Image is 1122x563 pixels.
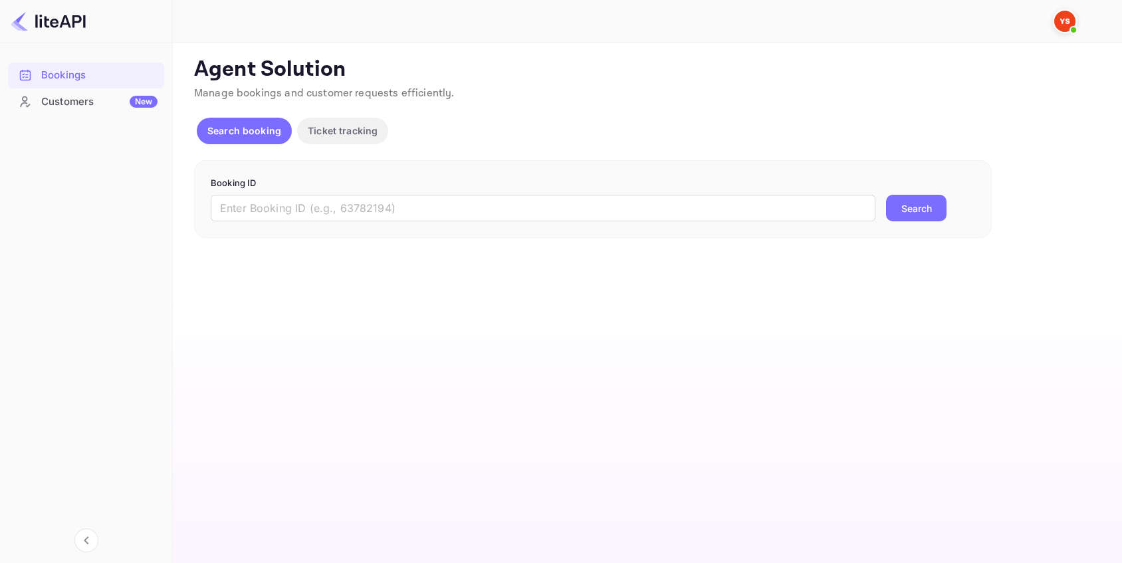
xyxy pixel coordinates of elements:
img: Yandex Support [1054,11,1075,32]
p: Booking ID [211,177,975,190]
a: CustomersNew [8,89,164,114]
div: New [130,96,158,108]
p: Agent Solution [194,56,1098,83]
div: Bookings [41,68,158,83]
div: Bookings [8,62,164,88]
button: Search [886,195,947,221]
p: Search booking [207,124,281,138]
span: Manage bookings and customer requests efficiently. [194,86,455,100]
input: Enter Booking ID (e.g., 63782194) [211,195,875,221]
button: Collapse navigation [74,528,98,552]
a: Bookings [8,62,164,87]
div: CustomersNew [8,89,164,115]
div: Customers [41,94,158,110]
img: LiteAPI logo [11,11,86,32]
p: Ticket tracking [308,124,378,138]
